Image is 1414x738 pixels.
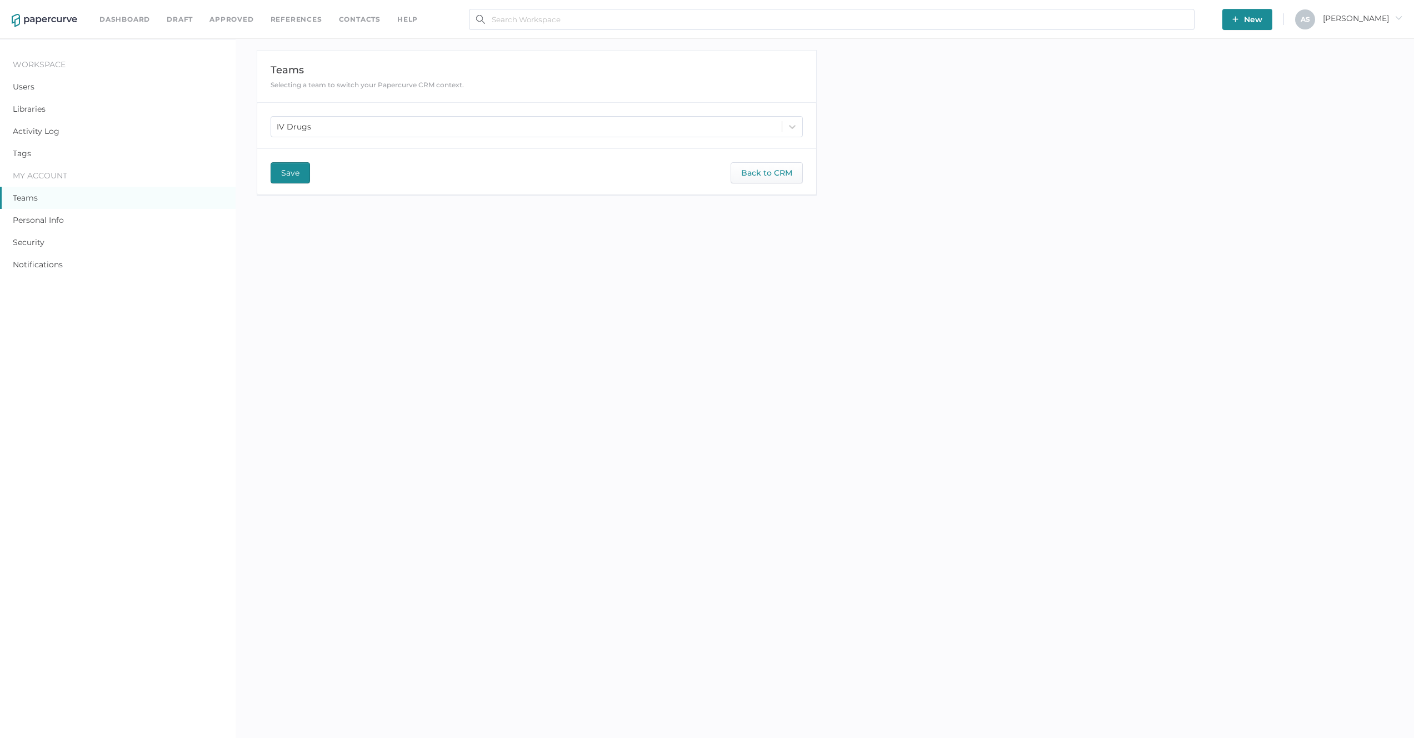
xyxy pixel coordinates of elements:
span: Save [281,163,299,183]
div: IV Drugs [277,122,311,132]
button: Save [271,162,310,183]
a: Activity Log [13,126,59,136]
button: Back to CRM [731,162,803,183]
div: Teams [271,64,529,76]
span: Back to CRM [741,163,792,183]
i: arrow_right [1395,14,1402,22]
a: Tags [13,148,31,158]
img: search.bf03fe8b.svg [476,15,485,24]
a: Contacts [339,13,381,26]
a: Draft [167,13,193,26]
div: help [397,13,418,26]
a: References [271,13,322,26]
span: New [1232,9,1262,30]
a: Dashboard [99,13,150,26]
a: Approved [209,13,253,26]
input: Search Workspace [469,9,1195,30]
span: [PERSON_NAME] [1323,13,1402,23]
span: A S [1301,15,1310,23]
a: Security [13,237,44,247]
a: Users [13,82,34,92]
a: Libraries [13,104,46,114]
img: plus-white.e19ec114.svg [1232,16,1238,22]
a: Teams [13,193,38,203]
a: Notifications [13,260,63,270]
a: Personal Info [13,215,64,225]
img: papercurve-logo-colour.7244d18c.svg [12,14,77,27]
button: New [1222,9,1272,30]
div: Selecting a team to switch your Papercurve CRM context. [271,81,529,89]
